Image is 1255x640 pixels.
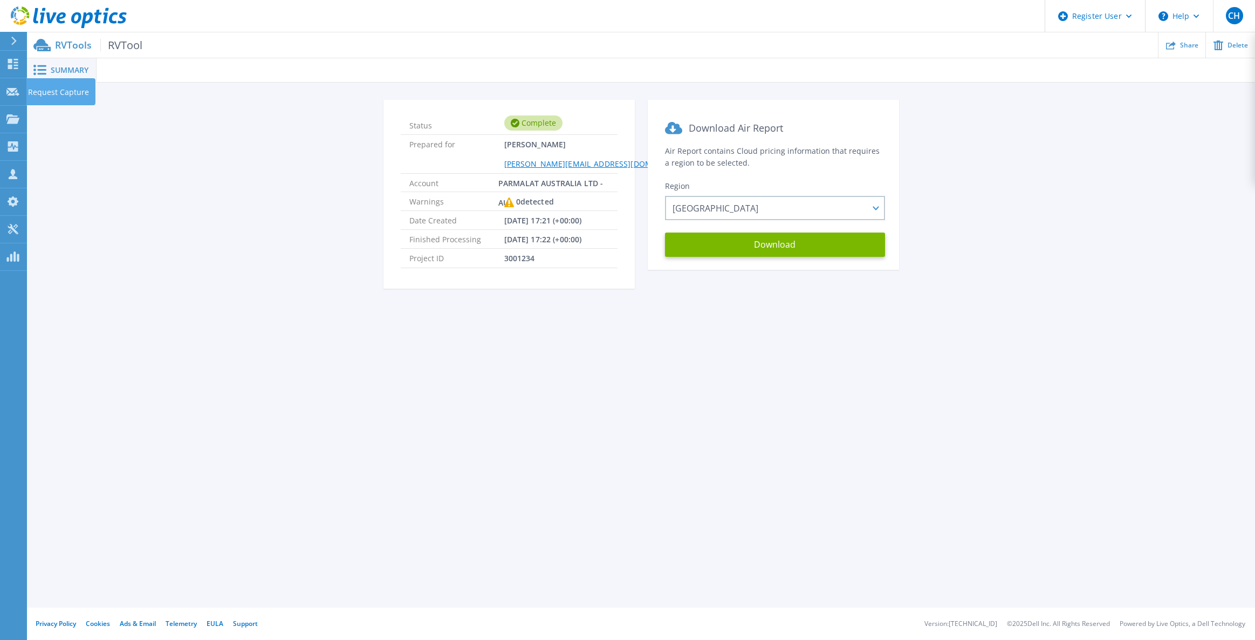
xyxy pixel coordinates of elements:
[100,39,142,51] span: RVTool
[409,230,504,248] span: Finished Processing
[665,181,690,191] span: Region
[166,619,197,628] a: Telemetry
[409,192,504,210] span: Warnings
[409,174,498,192] span: Account
[207,619,223,628] a: EULA
[1227,42,1248,49] span: Delete
[51,66,88,74] span: Summary
[1180,42,1198,49] span: Share
[28,78,89,106] p: Request Capture
[1007,621,1110,628] li: © 2025 Dell Inc. All Rights Reserved
[665,196,885,220] div: [GEOGRAPHIC_DATA]
[504,115,563,131] div: Complete
[86,619,110,628] a: Cookies
[504,192,554,212] div: 0 detected
[665,146,880,168] span: Air Report contains Cloud pricing information that requires a region to be selected.
[233,619,258,628] a: Support
[689,121,783,134] span: Download Air Report
[55,39,142,51] p: RVTools
[924,621,997,628] li: Version: [TECHNICAL_ID]
[504,230,582,248] span: [DATE] 17:22 (+00:00)
[36,619,76,628] a: Privacy Policy
[504,249,535,267] span: 3001234
[120,619,156,628] a: Ads & Email
[504,159,694,169] a: [PERSON_NAME][EMAIL_ADDRESS][DOMAIN_NAME]
[665,233,885,257] button: Download
[504,211,582,229] span: [DATE] 17:21 (+00:00)
[498,174,609,192] span: PARMALAT AUSTRALIA LTD - AU
[409,249,504,267] span: Project ID
[1228,11,1240,20] span: CH
[504,135,694,173] span: [PERSON_NAME]
[409,211,504,229] span: Date Created
[409,116,504,130] span: Status
[409,135,504,173] span: Prepared for
[1120,621,1245,628] li: Powered by Live Optics, a Dell Technology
